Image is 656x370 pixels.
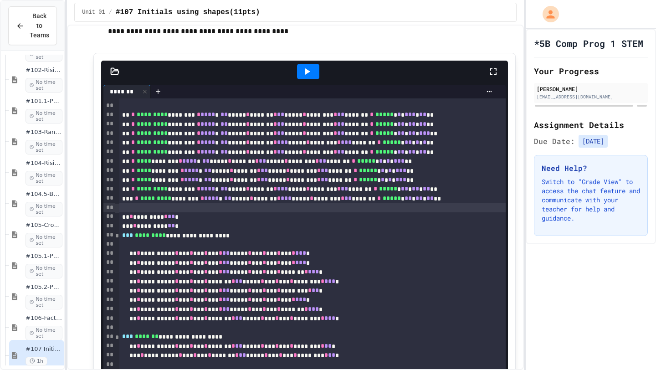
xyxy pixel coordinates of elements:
span: / [109,9,112,16]
span: #107 Initials using shapes(11pts) [116,7,260,18]
span: No time set [26,109,62,123]
span: No time set [26,295,62,309]
h3: Need Help? [542,163,640,174]
h2: Your Progress [534,65,648,77]
span: No time set [26,47,62,62]
button: Back to Teams [8,6,57,45]
span: No time set [26,264,62,278]
span: No time set [26,202,62,216]
span: #105.2-PC-Box on Box [26,283,62,291]
div: My Account [533,4,561,25]
span: #105.1-PC-Diagonal line [26,252,62,260]
span: #103-Random Box [26,128,62,136]
span: Due Date: [534,136,575,147]
span: Back to Teams [30,11,49,40]
span: No time set [26,326,62,340]
h1: *5B Comp Prog 1 STEM [534,37,643,50]
span: [DATE] [579,135,608,148]
span: #104.5-Basic Graphics Review [26,190,62,198]
div: [PERSON_NAME] [537,85,645,93]
div: [EMAIL_ADDRESS][DOMAIN_NAME] [537,93,645,100]
p: Switch to "Grade View" to access the chat feature and communicate with your teacher for help and ... [542,177,640,223]
span: #105-Cross Box [26,221,62,229]
span: #102-Rising Sun [26,67,62,74]
span: No time set [26,233,62,247]
span: #104-Rising Sun Plus [26,159,62,167]
span: #107 Initials using shapes(11pts) [26,345,62,353]
span: 1h [26,357,47,365]
span: #101.1-PC-Where am I? [26,98,62,105]
span: No time set [26,78,62,92]
span: Unit 01 [82,9,105,16]
span: No time set [26,140,62,154]
span: #106-Factors [26,314,62,322]
span: No time set [26,171,62,185]
h2: Assignment Details [534,118,648,131]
